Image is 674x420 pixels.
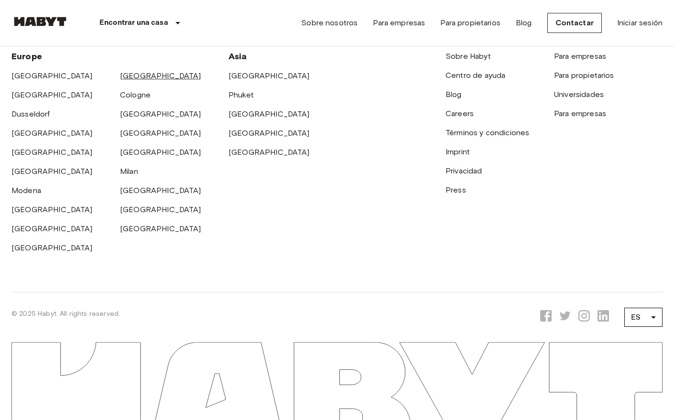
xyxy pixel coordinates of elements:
a: [GEOGRAPHIC_DATA] [228,109,310,118]
span: Asia [228,51,247,62]
a: Blog [446,90,462,99]
a: Contactar [547,13,602,33]
a: Términos y condiciones [446,128,529,137]
a: [GEOGRAPHIC_DATA] [120,224,201,233]
p: Encontrar una casa [99,17,168,29]
span: © 2025 Habyt. All rights reserved. [11,310,120,318]
a: Sobre Habyt [446,52,491,61]
a: [GEOGRAPHIC_DATA] [11,90,93,99]
a: Press [446,185,466,194]
a: Privacidad [446,166,482,175]
a: Para empresas [373,17,425,29]
a: [GEOGRAPHIC_DATA] [228,71,310,80]
a: Para empresas [554,109,606,118]
a: [GEOGRAPHIC_DATA] [11,205,93,214]
a: [GEOGRAPHIC_DATA] [120,205,201,214]
a: Iniciar sesión [617,17,663,29]
a: [GEOGRAPHIC_DATA] [120,109,201,118]
a: [GEOGRAPHIC_DATA] [11,148,93,157]
span: Europe [11,51,42,62]
a: Blog [516,17,532,29]
a: [GEOGRAPHIC_DATA] [228,148,310,157]
a: Phuket [228,90,254,99]
a: Modena [11,186,41,195]
a: Sobre nosotros [301,17,358,29]
a: Para propietarios [554,71,614,80]
a: Dusseldorf [11,109,50,118]
a: [GEOGRAPHIC_DATA] [120,186,201,195]
a: Imprint [446,147,470,156]
a: [GEOGRAPHIC_DATA] [120,129,201,138]
a: Universidades [554,90,604,99]
a: [GEOGRAPHIC_DATA] [120,148,201,157]
a: [GEOGRAPHIC_DATA] [11,224,93,233]
a: Careers [446,109,474,118]
a: [GEOGRAPHIC_DATA] [120,71,201,80]
a: Para empresas [554,52,606,61]
a: [GEOGRAPHIC_DATA] [11,167,93,176]
a: [GEOGRAPHIC_DATA] [11,243,93,252]
a: Para propietarios [440,17,500,29]
a: [GEOGRAPHIC_DATA] [228,129,310,138]
div: ES [624,304,663,331]
a: Cologne [120,90,151,99]
a: [GEOGRAPHIC_DATA] [11,129,93,138]
a: [GEOGRAPHIC_DATA] [11,71,93,80]
a: Milan [120,167,138,176]
img: Habyt [11,17,69,26]
a: Centro de ayuda [446,71,505,80]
